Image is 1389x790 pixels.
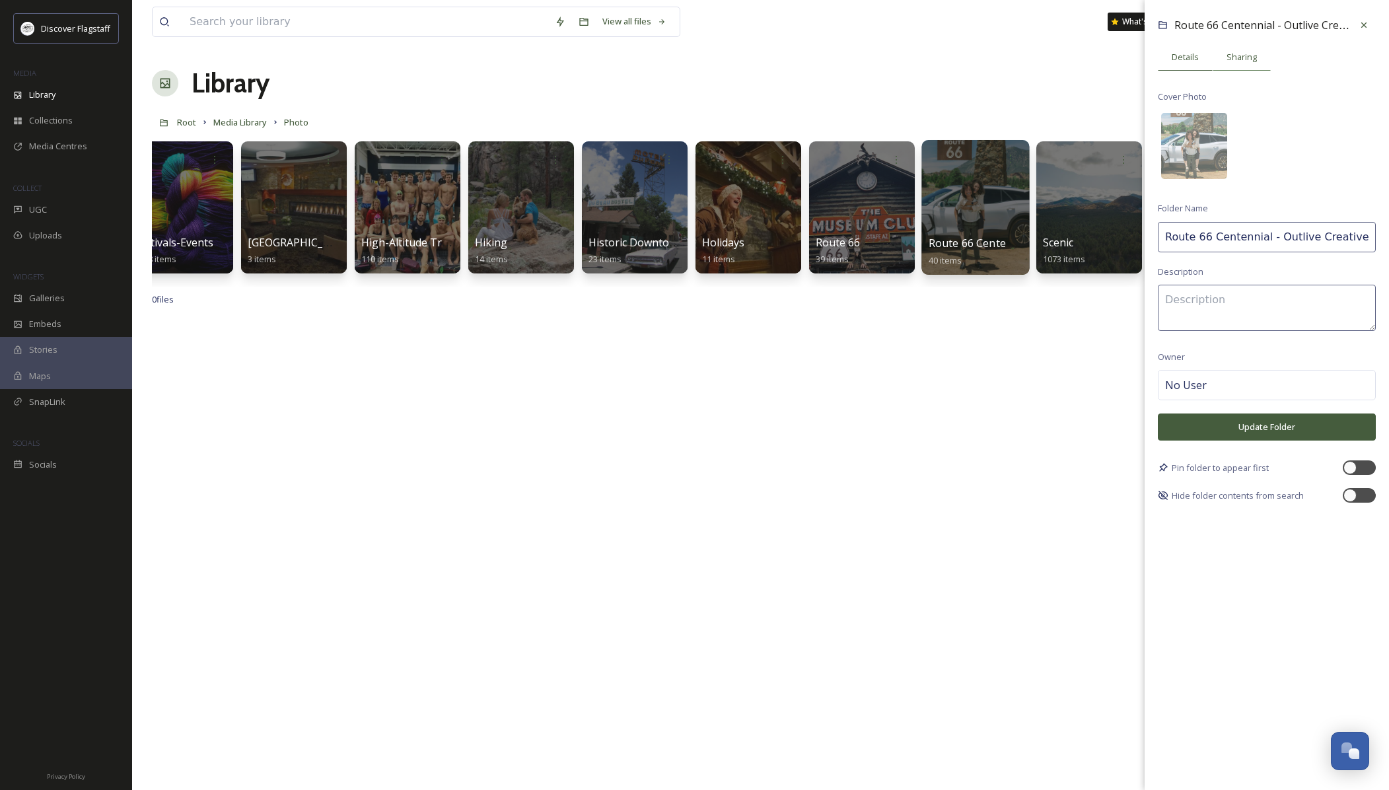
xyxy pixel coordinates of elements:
[13,183,42,193] span: COLLECT
[177,114,196,130] a: Root
[361,236,473,265] a: High-Altitude Training110 items
[702,236,744,265] a: Holidays11 items
[596,9,673,34] a: View all files
[1043,236,1085,265] a: Scenic1073 items
[1158,266,1203,278] span: Description
[192,63,269,103] a: Library
[588,236,684,265] a: Historic Downtown23 items
[29,89,55,101] span: Library
[13,271,44,281] span: WIDGETS
[134,235,254,250] span: Festivals-Events-Venues
[588,253,622,265] span: 23 items
[134,236,254,265] a: Festivals-Events-Venues3508 items
[588,235,684,250] span: Historic Downtown
[361,235,473,250] span: High-Altitude Training
[152,293,174,306] span: 0 file s
[29,203,47,216] span: UGC
[29,458,57,471] span: Socials
[29,343,57,356] span: Stories
[929,236,1121,250] span: Route 66 Centennial - Outlive Creative
[1043,253,1085,265] span: 1073 items
[1331,732,1369,770] button: Open Chat
[29,292,65,305] span: Galleries
[29,140,87,153] span: Media Centres
[47,768,85,783] a: Privacy Policy
[248,253,276,265] span: 3 items
[177,116,196,128] span: Root
[29,114,73,127] span: Collections
[475,235,507,250] span: Hiking
[13,438,40,448] span: SOCIALS
[1158,222,1376,252] input: Name
[248,235,354,250] span: [GEOGRAPHIC_DATA]
[248,236,354,265] a: [GEOGRAPHIC_DATA]3 items
[929,237,1121,266] a: Route 66 Centennial - Outlive Creative40 items
[29,396,65,408] span: SnapLink
[1108,13,1174,31] a: What's New
[21,22,34,35] img: Untitled%20design%20(1).png
[284,116,308,128] span: Photo
[29,229,62,242] span: Uploads
[929,254,962,266] span: 40 items
[816,236,860,265] a: Route 6639 items
[1158,202,1208,215] span: Folder Name
[183,7,548,36] input: Search your library
[1043,235,1073,250] span: Scenic
[361,253,399,265] span: 110 items
[213,114,267,130] a: Media Library
[13,68,36,78] span: MEDIA
[816,235,860,250] span: Route 66
[475,236,508,265] a: Hiking14 items
[284,114,308,130] a: Photo
[134,253,176,265] span: 3508 items
[702,253,735,265] span: 11 items
[47,772,85,781] span: Privacy Policy
[213,116,267,128] span: Media Library
[29,370,51,382] span: Maps
[29,318,61,330] span: Embeds
[475,253,508,265] span: 14 items
[1161,113,1227,179] img: a2b2eaf2-0b15-4434-9613-ca4bfa1d15d1.jpg
[41,22,110,34] span: Discover Flagstaff
[702,235,744,250] span: Holidays
[816,253,849,265] span: 39 items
